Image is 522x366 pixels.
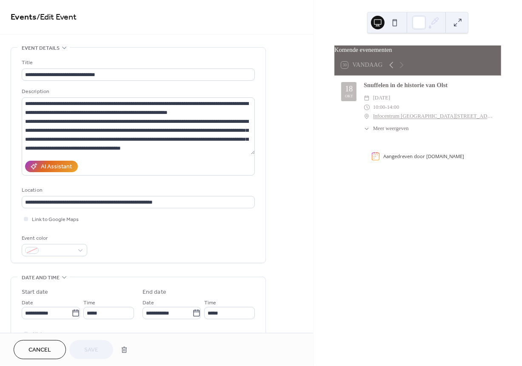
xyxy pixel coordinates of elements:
[83,299,95,308] span: Time
[385,103,387,112] span: -
[14,340,66,359] button: Cancel
[22,234,86,243] div: Event color
[387,103,399,112] span: 14:00
[364,103,370,112] div: ​
[25,161,78,172] button: AI Assistant
[22,58,253,67] div: Title
[29,346,51,355] span: Cancel
[345,85,353,93] div: 18
[364,125,409,133] button: ​Meer weergeven
[22,288,48,297] div: Start date
[22,44,60,53] span: Event details
[426,153,464,159] a: [DOMAIN_NAME]
[41,163,72,172] div: AI Assistant
[143,288,166,297] div: End date
[37,9,77,26] span: / Edit Event
[32,216,79,224] span: Link to Google Maps
[334,45,501,55] div: Komende evenementen
[373,125,409,133] span: Meer weergeven
[22,273,60,282] span: Date and time
[22,299,33,308] span: Date
[345,94,353,98] div: okt
[364,112,370,121] div: ​
[32,330,47,339] span: All day
[204,299,216,308] span: Time
[383,153,464,159] div: Aangedreven door
[373,103,385,112] span: 10:00
[364,94,370,102] div: ​
[22,186,253,195] div: Location
[364,81,494,90] div: Snuffelen in de historie van Olst
[364,125,370,133] div: ​
[373,112,494,121] a: Infocentrum [GEOGRAPHIC_DATA][STREET_ADDRESS][GEOGRAPHIC_DATA]
[143,299,154,308] span: Date
[11,9,37,26] a: Events
[373,94,391,102] span: [DATE]
[22,87,253,96] div: Description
